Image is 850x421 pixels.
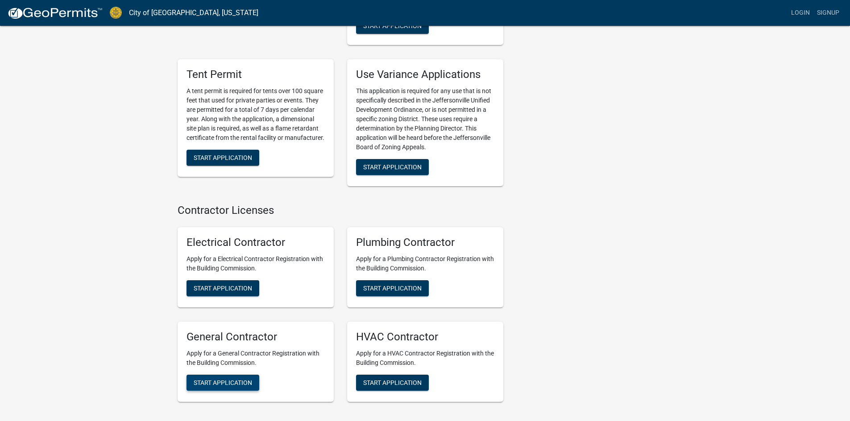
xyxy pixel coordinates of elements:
[187,150,259,166] button: Start Application
[110,7,122,19] img: City of Jeffersonville, Indiana
[187,236,325,249] h5: Electrical Contractor
[356,280,429,296] button: Start Application
[187,68,325,81] h5: Tent Permit
[788,4,813,21] a: Login
[187,349,325,368] p: Apply for a General Contractor Registration with the Building Commission.
[356,375,429,391] button: Start Application
[356,254,494,273] p: Apply for a Plumbing Contractor Registration with the Building Commission.
[356,86,494,152] p: This application is required for any use that is not specifically described in the Jeffersonville...
[187,254,325,273] p: Apply for a Electrical Contractor Registration with the Building Commission.
[363,22,422,29] span: Start Application
[194,379,252,386] span: Start Application
[356,159,429,175] button: Start Application
[363,379,422,386] span: Start Application
[813,4,843,21] a: Signup
[356,236,494,249] h5: Plumbing Contractor
[356,331,494,343] h5: HVAC Contractor
[356,68,494,81] h5: Use Variance Applications
[363,163,422,170] span: Start Application
[129,5,258,20] a: City of [GEOGRAPHIC_DATA], [US_STATE]
[178,204,503,217] h4: Contractor Licenses
[356,349,494,368] p: Apply for a HVAC Contractor Registration with the Building Commission.
[194,285,252,292] span: Start Application
[363,285,422,292] span: Start Application
[187,86,325,143] p: A tent permit is required for tents over 100 square feet that used for private parties or events....
[187,280,259,296] button: Start Application
[187,331,325,343] h5: General Contractor
[194,154,252,161] span: Start Application
[187,375,259,391] button: Start Application
[356,18,429,34] button: Start Application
